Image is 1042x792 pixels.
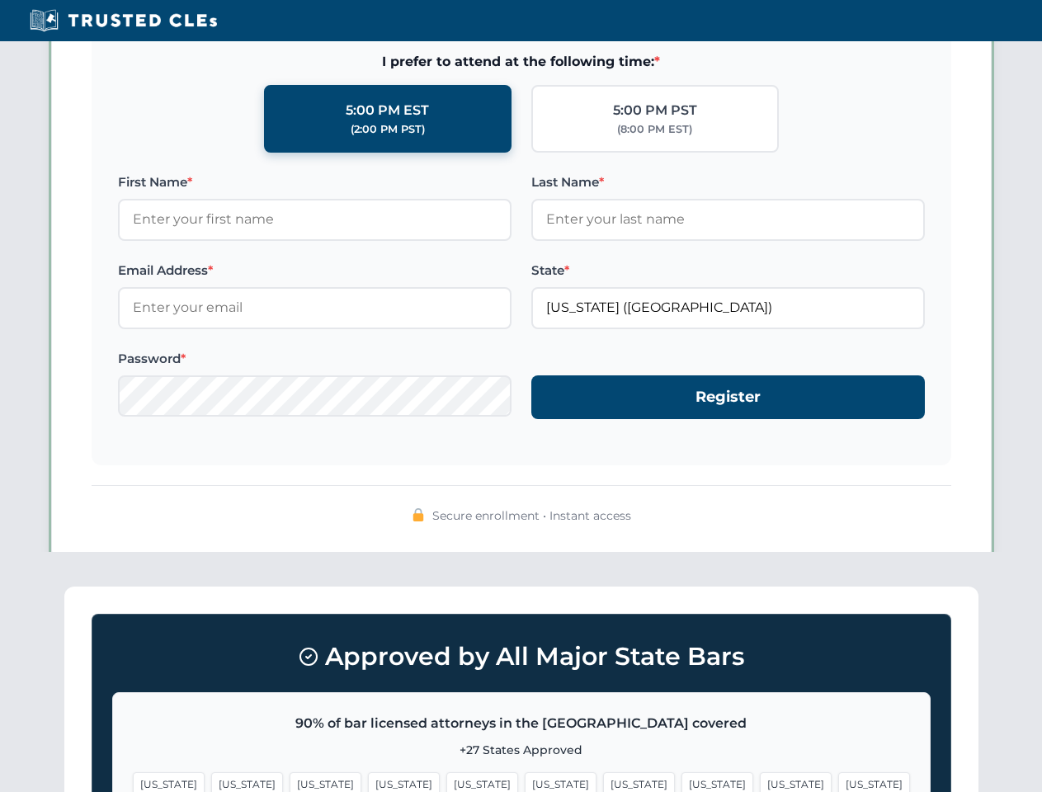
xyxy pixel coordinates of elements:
[531,375,925,419] button: Register
[133,741,910,759] p: +27 States Approved
[613,100,697,121] div: 5:00 PM PST
[118,51,925,73] span: I prefer to attend at the following time:
[432,507,631,525] span: Secure enrollment • Instant access
[531,287,925,328] input: Florida (FL)
[531,172,925,192] label: Last Name
[118,261,512,280] label: Email Address
[351,121,425,138] div: (2:00 PM PST)
[25,8,222,33] img: Trusted CLEs
[133,713,910,734] p: 90% of bar licensed attorneys in the [GEOGRAPHIC_DATA] covered
[118,172,512,192] label: First Name
[531,199,925,240] input: Enter your last name
[346,100,429,121] div: 5:00 PM EST
[531,261,925,280] label: State
[112,634,931,679] h3: Approved by All Major State Bars
[118,349,512,369] label: Password
[118,199,512,240] input: Enter your first name
[617,121,692,138] div: (8:00 PM EST)
[412,508,425,521] img: 🔒
[118,287,512,328] input: Enter your email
